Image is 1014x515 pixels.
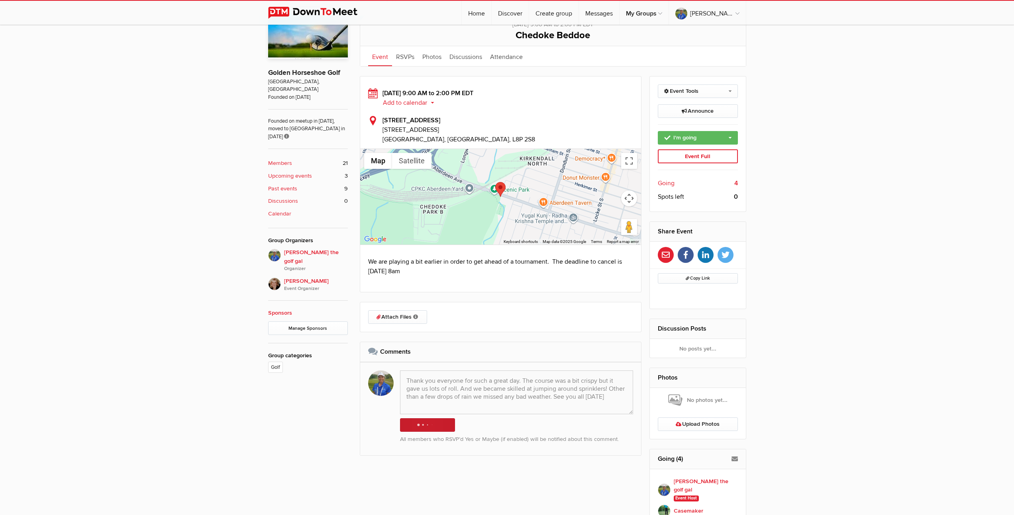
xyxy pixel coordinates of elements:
[516,29,590,41] span: Chedoke Beddoe
[658,417,738,431] a: Upload Photos
[268,197,298,206] b: Discussions
[492,1,529,25] a: Discover
[268,210,348,218] a: Calendar
[529,1,579,25] a: Create group
[621,153,637,169] button: Toggle fullscreen view
[621,190,637,206] button: Map camera controls
[486,46,527,66] a: Attendance
[268,197,348,206] a: Discussions 0
[658,192,684,202] span: Spots left
[658,449,738,468] h2: Going (4)
[268,172,312,180] b: Upcoming events
[658,178,675,188] span: Going
[658,484,671,496] img: Beth the golf gal
[268,309,292,316] a: Sponsors
[658,84,738,98] a: Event Tools
[382,125,634,135] span: [STREET_ADDRESS]
[362,234,388,245] a: Open this area in Google Maps (opens a new window)
[284,285,348,292] i: Event Organizer
[504,239,538,245] button: Keyboard shortcuts
[658,325,706,333] a: Discussion Posts
[268,159,348,168] a: Members 21
[686,276,710,281] span: Copy Link
[268,210,291,218] b: Calendar
[268,321,348,335] a: Manage Sponsors
[368,310,427,324] a: Attach Files
[344,184,348,193] span: 9
[682,108,714,114] span: Announce
[268,15,348,59] img: Golden Horseshoe Golf
[658,273,738,284] button: Copy Link
[268,249,348,273] a: [PERSON_NAME] the golf galOrganizer
[368,342,634,361] h2: Comments
[268,172,348,180] a: Upcoming events 3
[268,184,297,193] b: Past events
[284,265,348,272] i: Organizer
[368,46,392,66] a: Event
[368,88,634,108] div: [DATE] 9:00 AM to 2:00 PM EDT
[591,239,602,244] a: Terms
[344,197,348,206] span: 0
[268,78,348,94] span: [GEOGRAPHIC_DATA], [GEOGRAPHIC_DATA]
[382,135,535,143] span: [GEOGRAPHIC_DATA], [GEOGRAPHIC_DATA], L8P 2S8
[284,248,348,273] span: [PERSON_NAME] the golf gal
[268,351,348,360] div: Group categories
[668,394,728,407] span: No photos yet...
[462,1,491,25] a: Home
[268,273,348,293] a: [PERSON_NAME]Event Organizer
[268,184,348,193] a: Past events 9
[268,109,348,141] span: Founded on meetup in [DATE], moved to [GEOGRAPHIC_DATA] in [DATE]
[669,1,746,25] a: [PERSON_NAME] the golf gal
[382,116,440,124] b: [STREET_ADDRESS]
[734,178,738,188] b: 4
[620,1,669,25] a: My Groups
[658,131,738,145] a: I'm going
[268,236,348,245] div: Group Organizers
[543,239,586,244] span: Map data ©2025 Google
[268,7,370,19] img: DownToMeet
[607,239,639,244] a: Report a map error
[445,46,486,66] a: Discussions
[674,495,699,502] span: Event Host
[284,277,348,293] span: [PERSON_NAME]
[268,69,340,77] a: Golden Horseshoe Golf
[268,94,348,101] span: Founded on [DATE]
[364,153,392,169] button: Show street map
[674,477,738,494] b: [PERSON_NAME] the golf gal
[658,374,678,382] a: Photos
[343,159,348,168] span: 21
[734,192,738,202] b: 0
[268,159,292,168] b: Members
[658,477,738,503] a: [PERSON_NAME] the golf gal Event Host
[345,172,348,180] span: 3
[368,257,634,276] p: We are playing a bit earlier in order to get ahead of a tournament. The deadline to cancel is [DA...
[650,339,746,358] div: No posts yet...
[658,149,738,164] div: Event Full
[268,278,281,290] img: Caroline Nesbitt
[268,249,281,262] img: Beth the golf gal
[621,219,637,235] button: Drag Pegman onto the map to open Street View
[382,99,440,106] button: Add to calendar
[362,234,388,245] img: Google
[392,46,418,66] a: RSVPs
[392,153,431,169] button: Show satellite imagery
[418,46,445,66] a: Photos
[658,222,738,241] h2: Share Event
[400,435,634,444] p: All members who RSVP’d Yes or Maybe (if enabled) will be notified about this comment.
[579,1,619,25] a: Messages
[658,104,738,118] a: Announce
